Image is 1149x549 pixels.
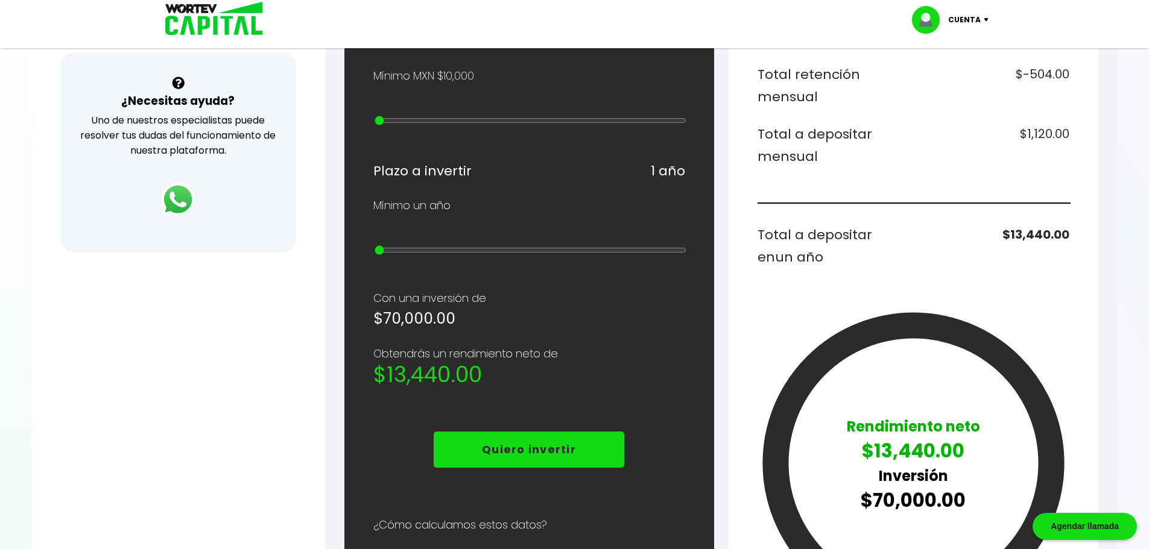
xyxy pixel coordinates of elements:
p: $70,000.00 [847,486,980,515]
h6: 1 año [651,160,685,183]
p: $13,440.00 [847,437,980,465]
h6: Plazo a invertir [373,160,472,183]
p: Rendimiento neto [847,416,980,437]
p: Mínimo MXN $10,000 [373,67,474,85]
h3: ¿Necesitas ayuda? [121,92,235,110]
p: Uno de nuestros especialistas puede resolver tus dudas del funcionamiento de nuestra plataforma. [77,113,280,158]
p: Quiero invertir [482,441,576,459]
h6: $1,120.00 [918,123,1069,168]
img: icon-down [981,18,997,22]
p: Con una inversión de [373,289,685,307]
h2: $13,440.00 [373,363,685,387]
button: Quiero invertir [434,431,624,468]
h6: Total a depositar en un año [758,224,909,269]
p: Cuenta [948,11,981,29]
h6: $-504.00 [918,63,1069,108]
p: ¿Cómo calculamos estos datos? [373,516,685,534]
p: Inversión [847,465,980,486]
h6: $13,440.00 [918,224,1069,269]
p: Mínimo un año [373,196,451,215]
h6: Total a depositar mensual [758,123,909,168]
h6: Total retención mensual [758,63,909,108]
img: logos_whatsapp-icon.242b2217.svg [161,183,195,216]
h5: $70,000.00 [373,307,685,330]
div: Agendar llamada [1033,513,1137,540]
p: Obtendrás un rendimiento neto de [373,345,685,363]
img: profile-image [912,6,948,34]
